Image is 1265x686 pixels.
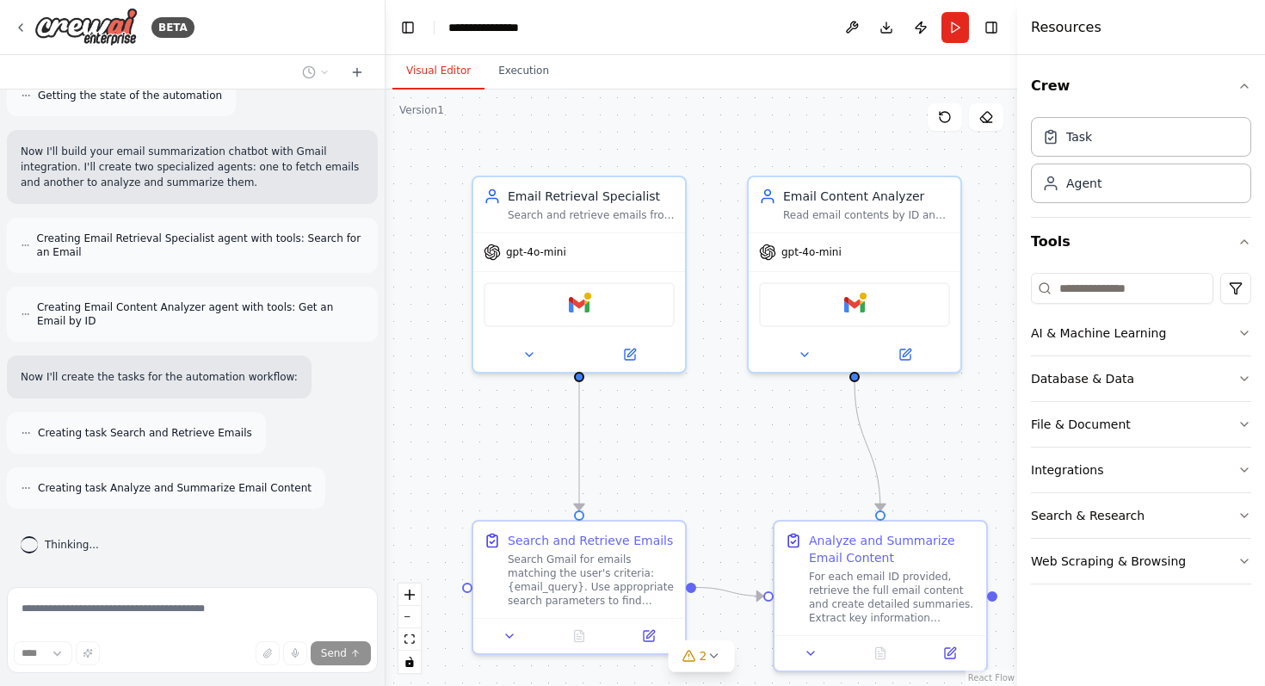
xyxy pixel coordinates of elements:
[34,8,138,46] img: Logo
[1031,461,1103,479] div: Integrations
[844,294,865,315] img: Gmail
[700,647,707,664] span: 2
[1031,218,1251,266] button: Tools
[321,646,347,660] span: Send
[781,245,842,259] span: gpt-4o-mini
[1031,539,1251,584] button: Web Scraping & Browsing
[45,538,99,552] span: Thinking...
[38,481,312,495] span: Creating task Analyze and Summarize Email Content
[398,651,421,673] button: toggle interactivity
[783,188,950,205] div: Email Content Analyzer
[295,62,336,83] button: Switch to previous chat
[1031,370,1134,387] div: Database & Data
[1031,553,1186,570] div: Web Scraping & Browsing
[508,208,675,222] div: Search and retrieve emails from Gmail based on user queries, including specific search criteria l...
[809,532,976,566] div: Analyze and Summarize Email Content
[809,570,976,625] div: For each email ID provided, retrieve the full email content and create detailed summaries. Extrac...
[1031,62,1251,110] button: Crew
[508,188,675,205] div: Email Retrieval Specialist
[21,144,364,190] p: Now I'll build your email summarization chatbot with Gmail integration. I'll create two specializ...
[669,640,735,672] button: 2
[508,553,675,608] div: Search Gmail for emails matching the user's criteria: {email_query}. Use appropriate search param...
[1031,17,1101,38] h4: Resources
[1031,448,1251,492] button: Integrations
[1031,324,1166,342] div: AI & Machine Learning
[472,520,687,655] div: Search and Retrieve EmailsSearch Gmail for emails matching the user's criteria: {email_query}. Us...
[856,344,953,365] button: Open in side panel
[1031,266,1251,598] div: Tools
[311,641,371,665] button: Send
[21,369,298,385] p: Now I'll create the tasks for the automation workflow:
[1031,507,1145,524] div: Search & Research
[38,89,222,102] span: Getting the state of the automation
[37,300,364,328] span: Creating Email Content Analyzer agent with tools: Get an Email by ID
[448,19,537,36] nav: breadcrumb
[979,15,1003,40] button: Hide right sidebar
[1066,128,1092,145] div: Task
[37,232,364,259] span: Creating Email Retrieval Specialist agent with tools: Search for an Email
[392,53,484,90] button: Visual Editor
[76,641,100,665] button: Improve this prompt
[396,15,420,40] button: Hide left sidebar
[472,176,687,374] div: Email Retrieval SpecialistSearch and retrieve emails from Gmail based on user queries, including ...
[398,628,421,651] button: fit view
[846,382,889,510] g: Edge from 97f236a1-d121-4786-ba68-57c31df858b9 to dbc106d3-f919-458d-b5fc-bcd1e157a58a
[1031,493,1251,538] button: Search & Research
[1031,356,1251,401] button: Database & Data
[398,584,421,673] div: React Flow controls
[398,606,421,628] button: zoom out
[619,626,678,646] button: Open in side panel
[398,584,421,606] button: zoom in
[773,520,988,672] div: Analyze and Summarize Email ContentFor each email ID provided, retrieve the full email content an...
[1031,402,1251,447] button: File & Document
[399,103,444,117] div: Version 1
[1031,416,1131,433] div: File & Document
[543,626,616,646] button: No output available
[581,344,678,365] button: Open in side panel
[920,643,979,664] button: Open in side panel
[343,62,371,83] button: Start a new chat
[844,643,917,664] button: No output available
[1031,110,1251,217] div: Crew
[747,176,962,374] div: Email Content AnalyzerRead email contents by ID and create comprehensive, concise summaries that ...
[256,641,280,665] button: Upload files
[283,641,307,665] button: Click to speak your automation idea
[508,532,673,549] div: Search and Retrieve Emails
[484,53,563,90] button: Execution
[1031,311,1251,355] button: AI & Machine Learning
[1066,175,1101,192] div: Agent
[783,208,950,222] div: Read email contents by ID and create comprehensive, concise summaries that capture key informatio...
[151,17,194,38] div: BETA
[571,382,588,510] g: Edge from 4f7fd595-b936-4ff3-a5ed-950e558098cf to e45cd178-ea7c-429d-9369-f5bb7f753075
[506,245,566,259] span: gpt-4o-mini
[696,579,763,605] g: Edge from e45cd178-ea7c-429d-9369-f5bb7f753075 to dbc106d3-f919-458d-b5fc-bcd1e157a58a
[569,294,589,315] img: Gmail
[38,426,252,440] span: Creating task Search and Retrieve Emails
[968,673,1015,683] a: React Flow attribution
